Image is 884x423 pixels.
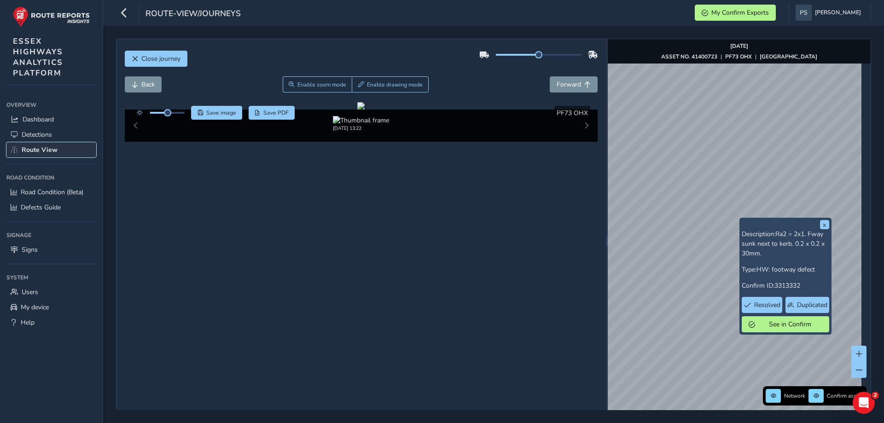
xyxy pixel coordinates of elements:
[206,109,236,116] span: Save image
[23,115,54,124] span: Dashboard
[6,142,96,157] a: Route View
[774,281,800,290] span: 3313332
[22,130,52,139] span: Detections
[796,5,864,21] button: [PERSON_NAME]
[333,116,389,125] img: Thumbnail frame
[550,76,598,93] button: Forward
[263,109,289,116] span: Save PDF
[6,98,96,112] div: Overview
[872,392,879,399] span: 2
[22,288,38,296] span: Users
[297,81,346,88] span: Enable zoom mode
[711,8,769,17] span: My Confirm Exports
[145,8,241,21] span: route-view/journeys
[742,281,829,290] p: Confirm ID:
[815,5,861,21] span: [PERSON_NAME]
[21,203,61,212] span: Defects Guide
[249,106,295,120] button: PDF
[797,301,827,309] span: Duplicated
[125,76,162,93] button: Back
[661,53,717,60] strong: ASSET NO. 41400723
[557,80,581,89] span: Forward
[283,76,352,93] button: Zoom
[21,188,83,197] span: Road Condition (Beta)
[661,53,817,60] div: | |
[730,42,748,50] strong: [DATE]
[754,301,780,309] span: Resolved
[191,106,242,120] button: Save
[742,265,829,274] p: Type:
[784,392,805,400] span: Network
[6,127,96,142] a: Detections
[141,54,180,63] span: Close journey
[6,315,96,330] a: Help
[827,392,864,400] span: Confirm assets
[6,300,96,315] a: My device
[367,81,423,88] span: Enable drawing mode
[6,271,96,284] div: System
[6,228,96,242] div: Signage
[6,171,96,185] div: Road Condition
[742,229,829,258] p: Description:
[141,80,155,89] span: Back
[21,303,49,312] span: My device
[6,242,96,257] a: Signs
[758,320,822,329] span: See in Confirm
[820,220,829,229] button: x
[6,284,96,300] a: Users
[13,6,90,27] img: rr logo
[796,5,812,21] img: diamond-layout
[333,125,389,132] div: [DATE] 13:22
[725,53,752,60] strong: PF73 OHX
[6,185,96,200] a: Road Condition (Beta)
[125,51,187,67] button: Close journey
[6,112,96,127] a: Dashboard
[21,318,35,327] span: Help
[352,76,429,93] button: Draw
[22,145,58,154] span: Route View
[742,230,825,258] span: Ra2 = 2x1. Fway sunk next to kerb. 0.2 x 0.2 x 30mm.
[785,297,829,313] button: Duplicated
[13,36,63,78] span: ESSEX HIGHWAYS ANALYTICS PLATFORM
[22,245,38,254] span: Signs
[760,53,817,60] strong: [GEOGRAPHIC_DATA]
[695,5,776,21] button: My Confirm Exports
[756,265,815,274] span: HW: footway defect
[6,200,96,215] a: Defects Guide
[853,392,875,414] iframe: Intercom live chat
[742,316,829,332] button: See in Confirm
[557,109,588,117] span: PF73 OHX
[742,297,783,313] button: Resolved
